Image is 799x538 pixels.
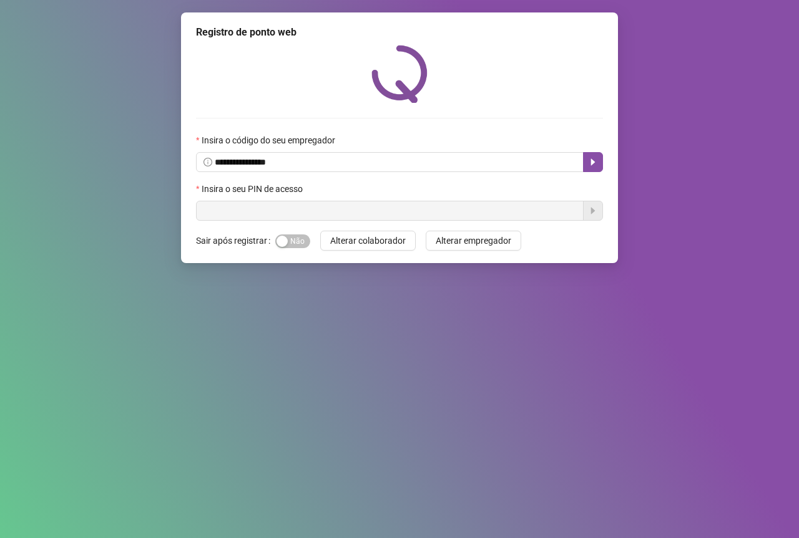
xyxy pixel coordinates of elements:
[203,158,212,166] span: info-circle
[196,182,311,196] label: Insira o seu PIN de acesso
[426,231,521,251] button: Alterar empregador
[196,231,275,251] label: Sair após registrar
[320,231,416,251] button: Alterar colaborador
[196,133,343,147] label: Insira o código do seu empregador
[588,157,598,167] span: caret-right
[371,45,428,103] img: QRPoint
[330,234,406,247] span: Alterar colaborador
[196,25,603,40] div: Registro de ponto web
[436,234,511,247] span: Alterar empregador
